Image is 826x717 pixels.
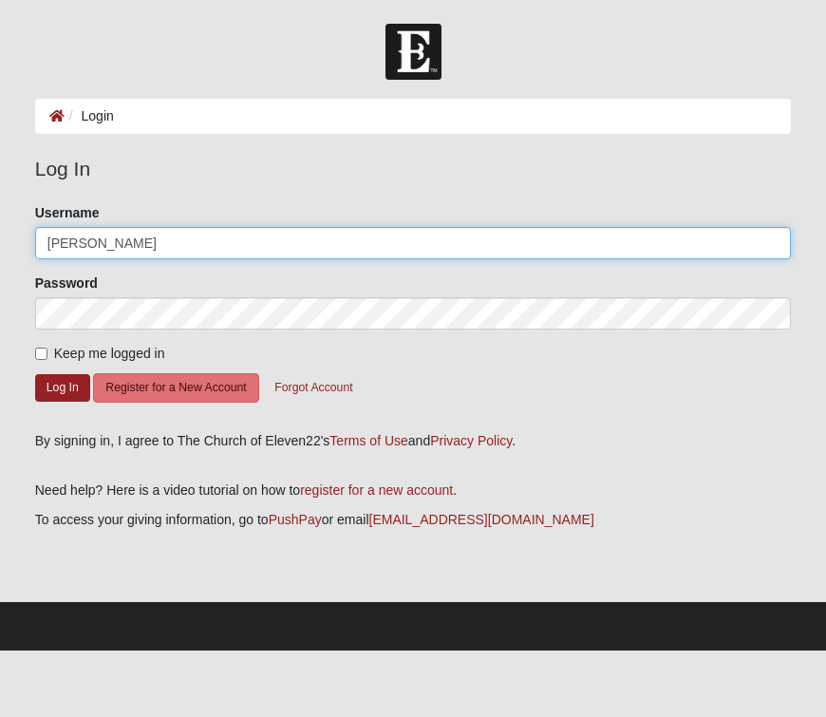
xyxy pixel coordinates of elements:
[35,374,90,402] button: Log In
[35,348,47,360] input: Keep me logged in
[93,373,258,403] button: Register for a New Account
[35,510,792,530] p: To access your giving information, go to or email
[35,431,792,451] div: By signing in, I agree to The Church of Eleven22's and .
[385,24,441,80] img: Church of Eleven22 Logo
[269,512,322,527] a: PushPay
[262,373,365,403] button: Forgot Account
[35,274,98,292] label: Password
[329,433,407,448] a: Terms of Use
[35,203,100,222] label: Username
[430,433,512,448] a: Privacy Policy
[300,482,453,498] a: register for a new account
[54,346,165,361] span: Keep me logged in
[35,154,792,184] legend: Log In
[35,481,792,500] p: Need help? Here is a video tutorial on how to .
[65,106,114,126] li: Login
[369,512,594,527] a: [EMAIL_ADDRESS][DOMAIN_NAME]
